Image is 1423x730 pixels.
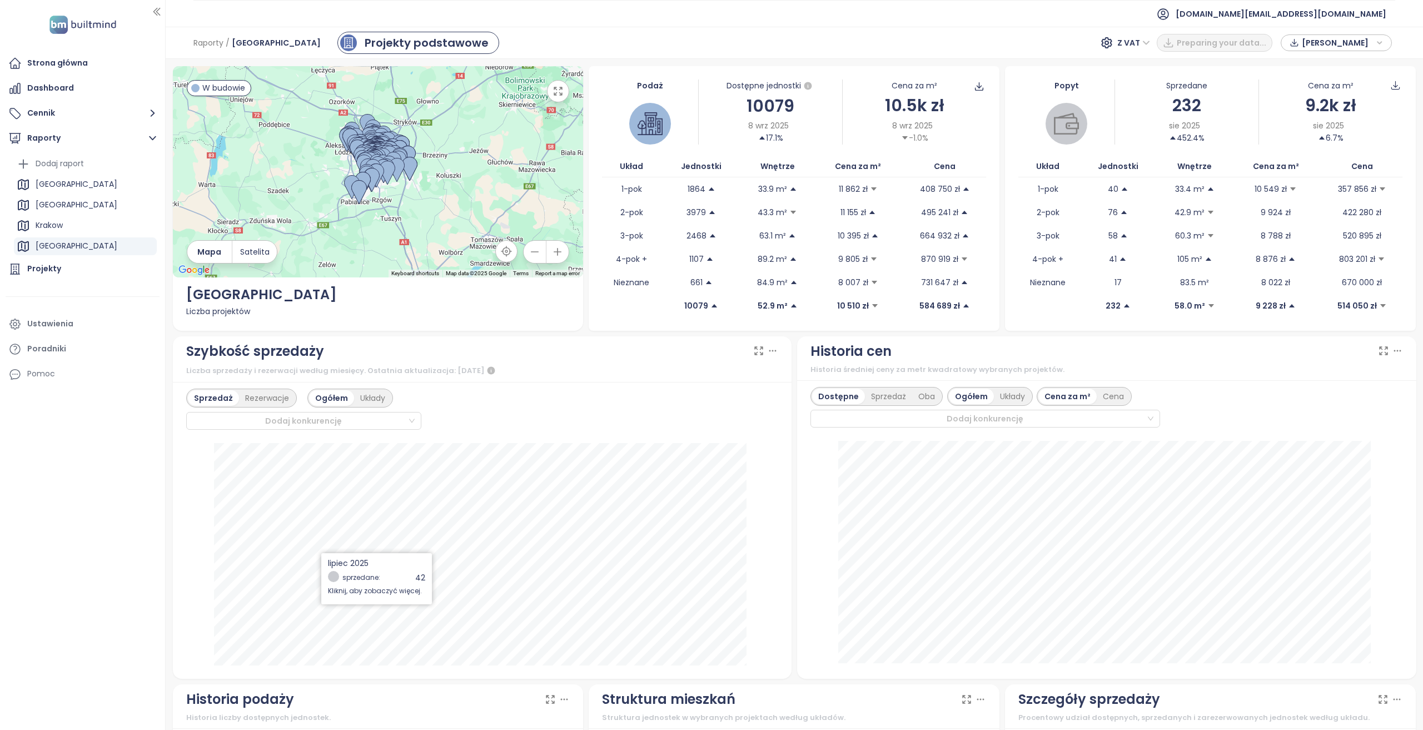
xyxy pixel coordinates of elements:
div: Struktura jednostek w wybranych projektach według układów. [602,712,986,723]
td: Nieznane [1018,271,1077,294]
span: caret-up [705,279,713,286]
div: Historia średniej ceny za metr kwadratowy wybranych projektów. [810,364,1403,375]
div: [GEOGRAPHIC_DATA] [14,176,157,193]
p: 83.5 m² [1180,276,1209,289]
span: [GEOGRAPHIC_DATA] [232,33,321,53]
span: caret-up [868,208,876,216]
div: Rezerwacje [239,390,295,406]
a: Ustawienia [6,313,160,335]
span: caret-up [789,185,797,193]
span: caret-up [962,302,970,310]
span: caret-up [1169,134,1177,142]
p: 89.2 m² [758,253,787,265]
div: Liczba projektów [186,305,570,317]
span: Satelita [240,246,270,258]
th: Układ [1018,156,1077,177]
th: Cena za m² [1230,156,1321,177]
div: Sprzedane [1115,80,1258,92]
th: Układ [602,156,660,177]
span: Z VAT [1117,34,1150,51]
p: 52.9 m² [758,300,788,312]
p: 60.3 m² [1175,230,1205,242]
span: caret-down [1379,302,1387,310]
div: Podaż [602,80,698,92]
div: Sprzedaż [188,390,239,406]
button: Preparing your data... [1157,34,1272,52]
p: 58.0 m² [1175,300,1205,312]
div: Historia liczby dostępnych jednostek. [186,712,570,723]
img: wallet [1054,111,1079,136]
span: caret-up [1288,255,1296,263]
div: Oba [912,389,941,404]
p: 17 [1114,276,1122,289]
th: Wnętrze [742,156,813,177]
span: caret-down [870,279,878,286]
span: caret-up [1121,185,1128,193]
p: 9 228 zł [1256,300,1286,312]
div: Procentowy udział dostępnych, sprzedanych i zarezerwowanych jednostek według układu. [1018,712,1402,723]
p: 58 [1108,230,1118,242]
div: Krakow [14,217,157,235]
div: Strona główna [27,56,88,70]
p: 9 805 zł [838,253,868,265]
p: 357 856 zł [1338,183,1376,195]
a: Open this area in Google Maps (opens a new window) [176,263,212,277]
span: caret-up [962,232,969,240]
span: caret-up [790,279,798,286]
div: 10079 [699,93,842,119]
img: Google [176,263,212,277]
div: Liczba sprzedaży i rezerwacji według miesięcy. Ostatnia aktualizacja: [DATE] [186,364,779,378]
span: caret-down [1289,185,1297,193]
p: 10 549 zł [1255,183,1287,195]
span: caret-down [1207,302,1215,310]
p: 10 395 zł [838,230,869,242]
span: caret-up [1119,255,1127,263]
div: Ogółem [309,390,354,406]
p: 584 689 zł [919,300,960,312]
div: Sprzedaż [865,389,912,404]
p: 422 280 zł [1342,206,1381,218]
p: 8 876 zł [1256,253,1286,265]
p: 731 647 zł [921,276,958,289]
p: 232 [1106,300,1121,312]
p: 870 919 zł [921,253,958,265]
div: Dostępne jednostki [699,80,842,93]
a: Poradniki [6,338,160,360]
p: 41 [1109,253,1117,265]
button: Cennik [6,102,160,125]
p: 1864 [688,183,705,195]
th: Jednostki [661,156,742,177]
button: Keyboard shortcuts [391,270,439,277]
div: Struktura mieszkań [602,689,735,710]
td: 1-pok [1018,177,1077,201]
span: caret-down [1377,255,1385,263]
div: Projekty podstawowe [365,34,489,51]
img: logo [46,13,120,36]
a: Projekty [6,258,160,280]
div: 17.1% [758,132,783,144]
span: caret-up [789,255,797,263]
div: [GEOGRAPHIC_DATA] [186,284,570,305]
div: Cena za m² [1308,80,1354,92]
div: button [1287,34,1386,51]
td: 3-pok [1018,224,1077,247]
span: caret-up [1318,134,1326,142]
p: 8 007 zł [838,276,868,289]
span: caret-down [870,255,878,263]
div: 9.2k zł [1259,92,1402,118]
div: Układy [994,389,1031,404]
div: [GEOGRAPHIC_DATA] [14,196,157,214]
td: 2-pok [602,201,660,224]
p: 8 022 zł [1261,276,1290,289]
div: Poradniki [27,342,66,356]
p: 33.4 m² [1175,183,1205,195]
div: Dostępne [812,389,865,404]
span: caret-up [1120,208,1128,216]
span: caret-up [708,185,715,193]
span: caret-up [1207,185,1215,193]
span: sie 2025 [1313,120,1344,132]
div: [GEOGRAPHIC_DATA] [36,177,117,191]
div: [GEOGRAPHIC_DATA] [14,237,157,255]
span: caret-up [962,185,970,193]
p: 8 788 zł [1261,230,1291,242]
